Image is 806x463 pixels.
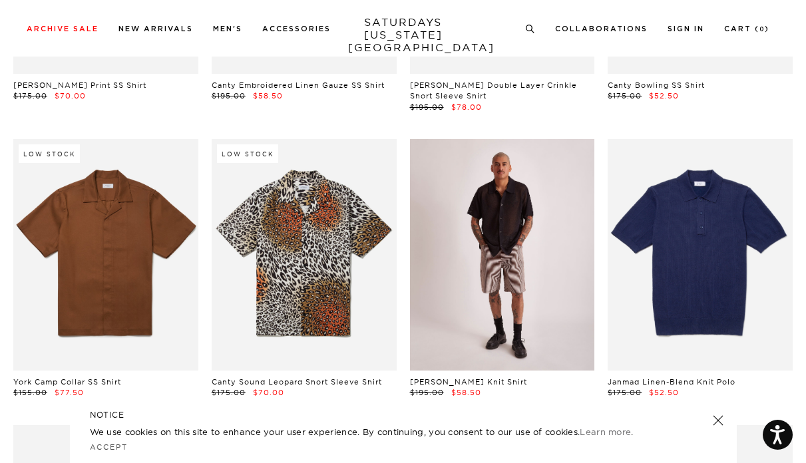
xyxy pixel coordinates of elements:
[118,25,193,33] a: New Arrivals
[253,91,283,100] span: $58.50
[410,388,444,397] span: $195.00
[608,377,735,386] a: Jahmad Linen-Blend Knit Polo
[13,91,47,100] span: $175.00
[348,16,458,54] a: SATURDAYS[US_STATE][GEOGRAPHIC_DATA]
[649,91,679,100] span: $52.50
[668,25,704,33] a: Sign In
[90,425,670,438] p: We use cookies on this site to enhance your user experience. By continuing, you consent to our us...
[608,91,642,100] span: $175.00
[212,377,382,386] a: Canty Sound Leopard Short Sleeve Shirt
[217,144,278,163] div: Low Stock
[451,388,481,397] span: $58.50
[213,25,242,33] a: Men's
[724,25,769,33] a: Cart (0)
[55,388,84,397] span: $77.50
[212,80,385,90] a: Canty Embroidered Linen Gauze SS Shirt
[212,388,246,397] span: $175.00
[608,80,705,90] a: Canty Bowling SS Shirt
[90,409,717,421] h5: NOTICE
[759,27,765,33] small: 0
[410,102,444,112] span: $195.00
[262,25,331,33] a: Accessories
[55,91,86,100] span: $70.00
[13,377,121,386] a: York Camp Collar SS Shirt
[27,25,99,33] a: Archive Sale
[410,377,527,386] a: [PERSON_NAME] Knit Shirt
[212,91,246,100] span: $195.00
[451,102,482,112] span: $78.00
[649,388,679,397] span: $52.50
[19,144,80,163] div: Low Stock
[13,80,146,90] a: [PERSON_NAME] Print SS Shirt
[13,388,47,397] span: $155.00
[410,80,577,101] a: [PERSON_NAME] Double Layer Crinkle Short Sleeve Shirt
[90,442,128,452] a: Accept
[580,426,631,437] a: Learn more
[555,25,648,33] a: Collaborations
[608,388,642,397] span: $175.00
[253,388,284,397] span: $70.00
